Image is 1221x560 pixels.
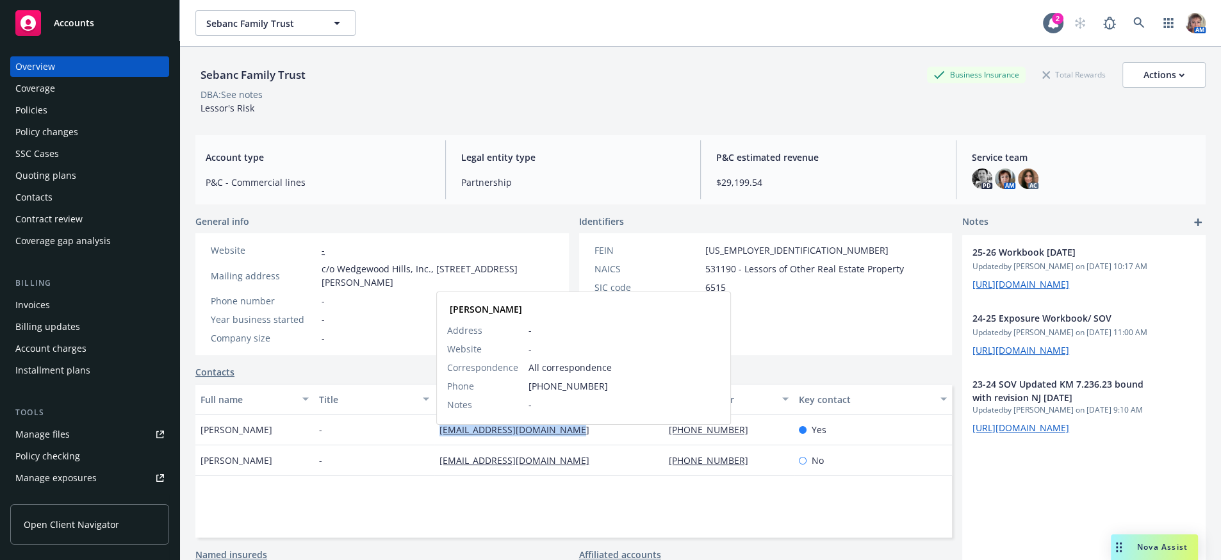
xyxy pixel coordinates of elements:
div: Website [211,243,316,257]
div: 2 [1052,13,1063,24]
span: Address [447,324,482,337]
div: Quoting plans [15,165,76,186]
span: Notes [962,215,988,230]
div: 25-26 Workbook [DATE]Updatedby [PERSON_NAME] on [DATE] 10:17 AM[URL][DOMAIN_NAME] [962,235,1206,301]
span: Correspondence [447,361,518,374]
span: c/o Wedgewood Hills, Inc., [STREET_ADDRESS][PERSON_NAME] [322,262,553,289]
a: Coverage gap analysis [10,231,169,251]
a: Account charges [10,338,169,359]
span: Yes [812,423,826,436]
span: - [319,454,322,467]
a: Billing updates [10,317,169,337]
button: Email [434,384,664,415]
span: 23-24 SOV Updated KM 7.236.23 bound with revision NJ [DATE] [972,377,1162,404]
div: Billing updates [15,317,80,337]
div: Business Insurance [927,67,1026,83]
div: Manage files [15,424,70,445]
button: Key contact [794,384,952,415]
div: Contacts [15,187,53,208]
span: [PERSON_NAME] [201,454,272,467]
a: Policies [10,100,169,120]
a: Invoices [10,295,169,315]
span: P&C - Commercial lines [206,176,430,189]
span: Identifiers [579,215,624,228]
span: P&C estimated revenue [716,151,940,164]
button: Actions [1122,62,1206,88]
a: [URL][DOMAIN_NAME] [972,278,1069,290]
span: - [529,342,720,356]
a: Installment plans [10,360,169,381]
div: Mailing address [211,269,316,283]
span: Updated by [PERSON_NAME] on [DATE] 9:10 AM [972,404,1195,416]
div: Title [319,393,415,406]
button: Nova Assist [1111,534,1198,560]
a: Coverage [10,78,169,99]
span: - [529,324,720,337]
a: [URL][DOMAIN_NAME] [972,344,1069,356]
span: Service team [972,151,1196,164]
span: Partnership [461,176,685,189]
a: [EMAIL_ADDRESS][DOMAIN_NAME] [439,424,600,436]
div: Policy changes [15,122,78,142]
a: Policy checking [10,446,169,466]
span: Phone [447,379,474,393]
img: photo [995,169,1015,189]
div: Year business started [211,313,316,326]
div: Coverage [15,78,55,99]
span: 531190 - Lessors of Other Real Estate Property [705,262,904,276]
span: Manage exposures [10,468,169,488]
span: - [319,423,322,436]
div: Invoices [15,295,50,315]
div: Overview [15,56,55,77]
img: photo [972,169,992,189]
span: Lessor's Risk [201,102,254,114]
a: Overview [10,56,169,77]
a: Manage certificates [10,490,169,510]
span: $29,199.54 [716,176,940,189]
span: Open Client Navigator [24,518,119,531]
span: - [529,398,720,411]
span: No [812,454,824,467]
div: Company size [211,331,316,345]
span: All correspondence [529,361,720,374]
a: Quoting plans [10,165,169,186]
div: SSC Cases [15,144,59,164]
span: [PERSON_NAME] [201,423,272,436]
div: Account charges [15,338,86,359]
a: Start snowing [1067,10,1093,36]
a: Switch app [1156,10,1181,36]
a: Policy changes [10,122,169,142]
span: 6515 [705,281,726,294]
div: SIC code [594,281,700,294]
span: [PHONE_NUMBER] [529,379,720,393]
a: [PHONE_NUMBER] [669,454,758,466]
span: - [322,331,325,345]
span: General info [195,215,249,228]
div: 23-24 SOV Updated KM 7.236.23 bound with revision NJ [DATE]Updatedby [PERSON_NAME] on [DATE] 9:10... [962,367,1206,445]
div: Phone number [211,294,316,308]
a: [PHONE_NUMBER] [669,424,758,436]
a: Contract review [10,209,169,229]
div: Coverage gap analysis [15,231,111,251]
span: Notes [447,398,472,411]
div: Total Rewards [1036,67,1112,83]
button: Full name [195,384,314,415]
a: add [1190,215,1206,230]
a: Contacts [195,365,234,379]
div: Billing [10,277,169,290]
span: - [322,313,325,326]
a: [EMAIL_ADDRESS][DOMAIN_NAME] [439,454,600,466]
div: Full name [201,393,295,406]
span: 25-26 Workbook [DATE] [972,245,1162,259]
div: 24-25 Exposure Workbook/ SOVUpdatedby [PERSON_NAME] on [DATE] 11:00 AM[URL][DOMAIN_NAME] [962,301,1206,367]
a: [URL][DOMAIN_NAME] [972,422,1069,434]
a: - [322,244,325,256]
div: Policies [15,100,47,120]
div: Manage certificates [15,490,99,510]
a: Manage files [10,424,169,445]
div: FEIN [594,243,700,257]
div: Tools [10,406,169,419]
div: Manage exposures [15,468,97,488]
span: [US_EMPLOYER_IDENTIFICATION_NUMBER] [705,243,889,257]
span: Website [447,342,482,356]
